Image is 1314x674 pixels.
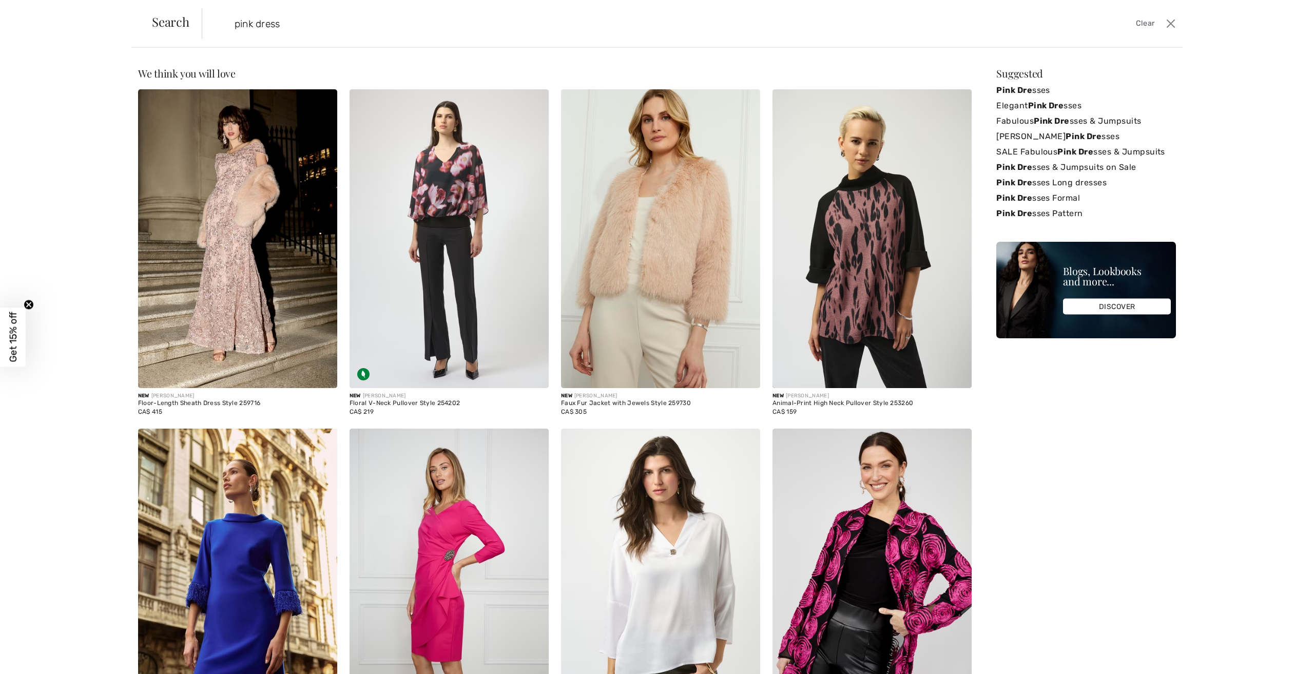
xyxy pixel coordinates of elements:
[772,408,797,415] span: CA$ 159
[772,393,784,399] span: New
[996,178,1032,187] strong: Pink Dre
[138,89,337,388] img: Floor-Length Sheath Dress Style 259716. Blush
[561,393,572,399] span: New
[227,8,929,39] input: TYPE TO SEARCH
[1136,18,1155,29] span: Clear
[772,89,972,388] img: Animal-Print High Neck Pullover Style 253260. Pink/Black
[138,393,149,399] span: New
[996,175,1176,190] a: Pink Dresses Long dresses
[561,408,587,415] span: CA$ 305
[561,392,760,400] div: [PERSON_NAME]
[996,83,1176,98] a: Pink Dresses
[1063,299,1171,315] div: DISCOVER
[350,408,374,415] span: CA$ 219
[561,89,760,388] img: Faux Fur Jacket with Jewels Style 259730. Blush
[350,89,549,388] img: Floral V-Neck Pullover Style 254202. Black/Multi
[772,392,972,400] div: [PERSON_NAME]
[1034,116,1070,126] strong: Pink Dre
[1063,266,1171,286] div: Blogs, Lookbooks and more...
[996,113,1176,129] a: FabulousPink Dresses & Jumpsuits
[996,190,1176,206] a: Pink Dresses Formal
[996,98,1176,113] a: ElegantPink Dresses
[138,392,337,400] div: [PERSON_NAME]
[350,392,549,400] div: [PERSON_NAME]
[996,193,1032,203] strong: Pink Dre
[1028,101,1064,110] strong: Pink Dre
[138,66,236,80] span: We think you will love
[138,408,162,415] span: CA$ 415
[152,15,189,28] span: Search
[996,85,1032,95] strong: Pink Dre
[996,144,1176,160] a: SALE FabulousPink Dresses & Jumpsuits
[350,400,549,407] div: Floral V-Neck Pullover Style 254202
[138,400,337,407] div: Floor-Length Sheath Dress Style 259716
[996,129,1176,144] a: [PERSON_NAME]Pink Dresses
[996,68,1176,79] div: Suggested
[772,400,972,407] div: Animal-Print High Neck Pullover Style 253260
[1163,15,1178,32] button: Close
[561,400,760,407] div: Faux Fur Jacket with Jewels Style 259730
[1057,147,1093,157] strong: Pink Dre
[357,368,370,380] img: Sustainable Fabric
[7,312,19,362] span: Get 15% off
[24,299,34,310] button: Close teaser
[1066,131,1102,141] strong: Pink Dre
[996,208,1032,218] strong: Pink Dre
[996,206,1176,221] a: Pink Dresses Pattern
[350,393,361,399] span: New
[996,160,1176,175] a: Pink Dresses & Jumpsuits on Sale
[23,7,44,16] span: Chat
[996,162,1032,172] strong: Pink Dre
[996,242,1176,338] img: Blogs, Lookbooks and more...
